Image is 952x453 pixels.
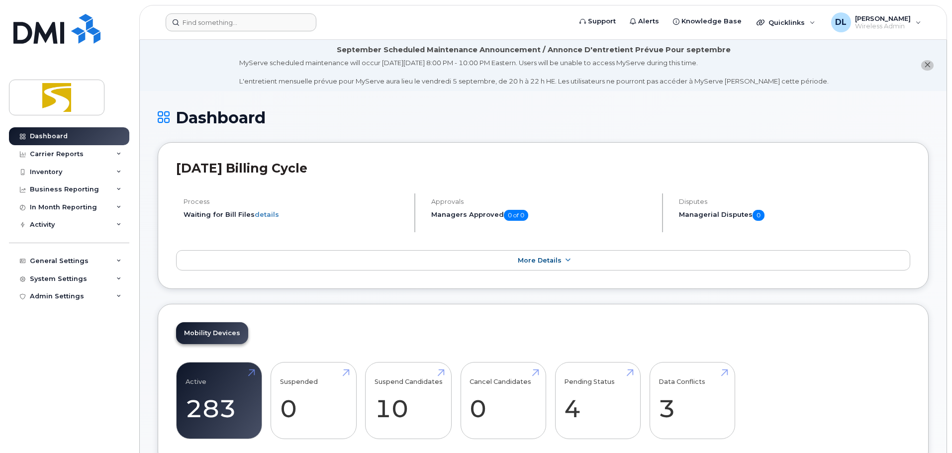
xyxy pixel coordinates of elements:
[337,45,731,55] div: September Scheduled Maintenance Announcement / Annonce D'entretient Prévue Pour septembre
[255,210,279,218] a: details
[470,368,537,434] a: Cancel Candidates 0
[184,210,406,219] li: Waiting for Bill Files
[239,58,829,86] div: MyServe scheduled maintenance will occur [DATE][DATE] 8:00 PM - 10:00 PM Eastern. Users will be u...
[375,368,443,434] a: Suspend Candidates 10
[753,210,764,221] span: 0
[186,368,253,434] a: Active 283
[280,368,347,434] a: Suspended 0
[184,198,406,205] h4: Process
[679,210,910,221] h5: Managerial Disputes
[431,210,654,221] h5: Managers Approved
[176,322,248,344] a: Mobility Devices
[431,198,654,205] h4: Approvals
[518,257,562,264] span: More Details
[504,210,528,221] span: 0 of 0
[176,161,910,176] h2: [DATE] Billing Cycle
[564,368,631,434] a: Pending Status 4
[158,109,929,126] h1: Dashboard
[679,198,910,205] h4: Disputes
[921,60,934,71] button: close notification
[659,368,726,434] a: Data Conflicts 3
